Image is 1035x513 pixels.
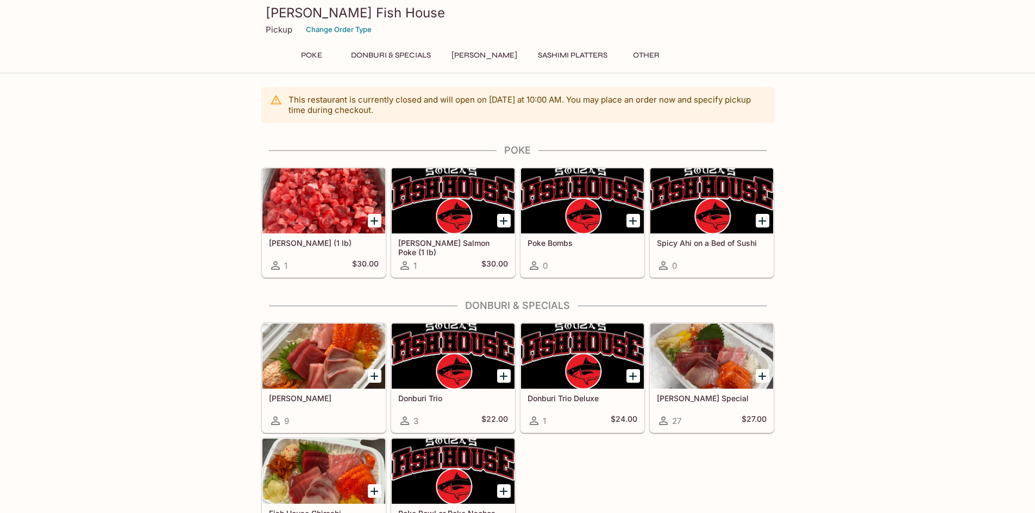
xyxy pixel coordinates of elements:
[398,394,508,403] h5: Donburi Trio
[650,168,774,277] a: Spicy Ahi on a Bed of Sushi0
[368,369,381,383] button: Add Sashimi Donburis
[284,261,287,271] span: 1
[269,394,379,403] h5: [PERSON_NAME]
[756,369,769,383] button: Add Souza Special
[481,414,508,427] h5: $22.00
[657,394,767,403] h5: [PERSON_NAME] Special
[446,48,523,63] button: [PERSON_NAME]
[657,238,767,248] h5: Spicy Ahi on a Bed of Sushi
[650,168,773,233] div: Spicy Ahi on a Bed of Sushi
[288,94,766,115] p: This restaurant is currently closed and will open on [DATE] at 10:00 AM . You may place an order ...
[261,300,774,312] h4: Donburi & Specials
[413,416,418,426] span: 3
[497,214,511,227] button: Add Ora King Salmon Poke (1 lb)
[368,484,381,498] button: Add Fish House Chirashi
[756,214,769,227] button: Add Spicy Ahi on a Bed of Sushi
[301,21,377,38] button: Change Order Type
[650,324,773,389] div: Souza Special
[520,323,644,433] a: Donburi Trio Deluxe1$24.00
[262,168,385,233] div: Ahi Poke (1 lb)
[398,238,508,256] h5: [PERSON_NAME] Salmon Poke (1 lb)
[672,261,677,271] span: 0
[413,261,417,271] span: 1
[266,24,292,35] p: Pickup
[392,439,515,504] div: Poke Bowl or Poke Nachos
[521,324,644,389] div: Donburi Trio Deluxe
[266,4,770,21] h3: [PERSON_NAME] Fish House
[532,48,613,63] button: Sashimi Platters
[261,144,774,156] h4: Poke
[284,416,289,426] span: 9
[497,369,511,383] button: Add Donburi Trio
[287,48,336,63] button: Poke
[528,394,637,403] h5: Donburi Trio Deluxe
[262,323,386,433] a: [PERSON_NAME]9
[392,168,515,233] div: Ora King Salmon Poke (1 lb)
[622,48,671,63] button: Other
[368,214,381,227] button: Add Ahi Poke (1 lb)
[521,168,644,233] div: Poke Bombs
[352,259,379,272] h5: $30.00
[391,323,515,433] a: Donburi Trio3$22.00
[497,484,511,498] button: Add Poke Bowl or Poke Nachos
[528,238,637,248] h5: Poke Bombs
[345,48,437,63] button: Donburi & Specials
[650,323,774,433] a: [PERSON_NAME] Special27$27.00
[626,369,640,383] button: Add Donburi Trio Deluxe
[672,416,681,426] span: 27
[262,439,385,504] div: Fish House Chirashi
[392,324,515,389] div: Donburi Trio
[262,324,385,389] div: Sashimi Donburis
[520,168,644,277] a: Poke Bombs0
[611,414,637,427] h5: $24.00
[543,261,548,271] span: 0
[391,168,515,277] a: [PERSON_NAME] Salmon Poke (1 lb)1$30.00
[543,416,546,426] span: 1
[626,214,640,227] button: Add Poke Bombs
[269,238,379,248] h5: [PERSON_NAME] (1 lb)
[742,414,767,427] h5: $27.00
[262,168,386,277] a: [PERSON_NAME] (1 lb)1$30.00
[481,259,508,272] h5: $30.00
